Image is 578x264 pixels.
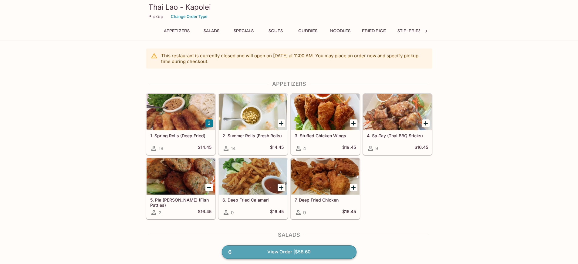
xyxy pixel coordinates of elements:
[159,145,163,151] span: 18
[222,245,357,259] a: 6View Order |$58.60
[146,232,432,238] h4: Salads
[146,81,432,87] h4: Appetizers
[414,145,428,152] h5: $16.45
[222,197,284,202] h5: 6. Deep Fried Calamari
[218,158,288,219] a: 6. Deep Fried Calamari0$16.45
[291,158,360,219] a: 7. Deep Fried Chicken9$16.45
[146,94,215,155] a: 1. Spring Rolls (Deep Fried)18$14.45
[367,133,428,138] h5: 4. Sa-Tay (Thai BBQ Sticks)
[295,197,356,202] h5: 7. Deep Fried Chicken
[326,27,354,35] button: Noodles
[294,27,322,35] button: Curries
[168,12,210,21] button: Change Order Type
[394,27,424,35] button: Stir-Fries
[291,158,360,195] div: 7. Deep Fried Chicken
[198,27,225,35] button: Salads
[363,94,432,155] a: 4. Sa-Tay (Thai BBQ Sticks)9$16.45
[231,145,236,151] span: 14
[262,27,289,35] button: Soups
[159,210,161,216] span: 2
[363,94,432,130] div: 4. Sa-Tay (Thai BBQ Sticks)
[147,94,215,130] div: 1. Spring Rolls (Deep Fried)
[205,184,213,191] button: Add 5. Pla Tod Mun (Fish Patties)
[295,133,356,138] h5: 3. Stuffed Chicken Wings
[148,14,163,19] p: Pickup
[350,119,357,127] button: Add 3. Stuffed Chicken Wings
[147,158,215,195] div: 5. Pla Tod Mun (Fish Patties)
[375,145,378,151] span: 9
[150,197,211,207] h5: 5. Pla [PERSON_NAME] (Fish Patties)
[218,94,288,155] a: 2. Summer Rolls (Fresh Rolls)14$14.45
[291,94,360,130] div: 3. Stuffed Chicken Wings
[303,145,306,151] span: 4
[150,133,211,138] h5: 1. Spring Rolls (Deep Fried)
[350,184,357,191] button: Add 7. Deep Fried Chicken
[198,145,211,152] h5: $14.45
[161,27,193,35] button: Appetizers
[148,2,430,12] h3: Thai Lao - Kapolei
[422,119,430,127] button: Add 4. Sa-Tay (Thai BBQ Sticks)
[205,119,213,127] button: Add 1. Spring Rolls (Deep Fried)
[291,94,360,155] a: 3. Stuffed Chicken Wings4$19.45
[342,145,356,152] h5: $19.45
[225,248,235,256] span: 6
[270,145,284,152] h5: $14.45
[359,27,389,35] button: Fried Rice
[303,210,306,216] span: 9
[278,119,285,127] button: Add 2. Summer Rolls (Fresh Rolls)
[146,158,215,219] a: 5. Pla [PERSON_NAME] (Fish Patties)2$16.45
[222,133,284,138] h5: 2. Summer Rolls (Fresh Rolls)
[219,94,287,130] div: 2. Summer Rolls (Fresh Rolls)
[198,209,211,216] h5: $16.45
[219,158,287,195] div: 6. Deep Fried Calamari
[231,210,234,216] span: 0
[278,184,285,191] button: Add 6. Deep Fried Calamari
[230,27,257,35] button: Specials
[342,209,356,216] h5: $16.45
[270,209,284,216] h5: $16.45
[161,53,428,64] p: This restaurant is currently closed and will open on [DATE] at 11:00 AM . You may place an order ...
